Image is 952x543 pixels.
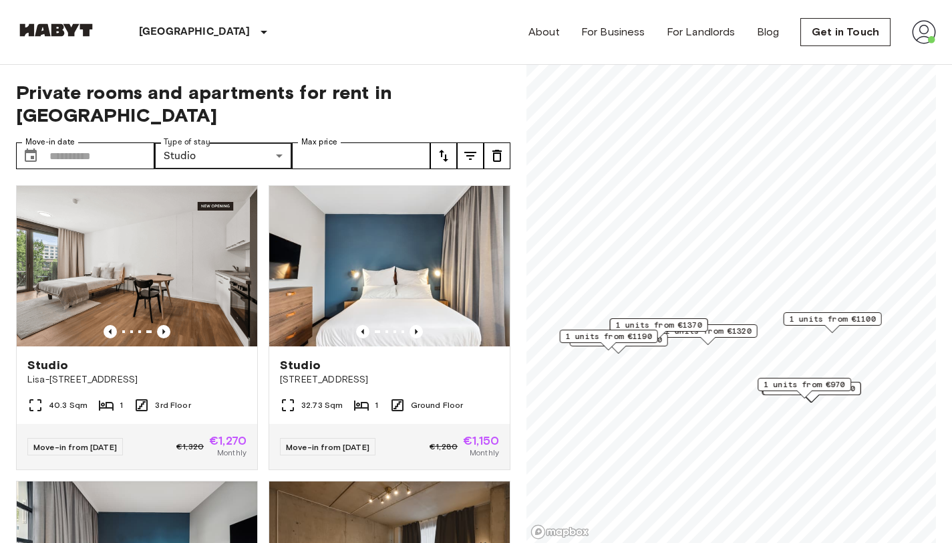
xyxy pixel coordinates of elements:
[33,442,117,452] span: Move-in from [DATE]
[470,447,499,459] span: Monthly
[269,186,510,346] img: Marketing picture of unit DE-01-482-008-01
[410,325,423,338] button: Previous image
[286,442,369,452] span: Move-in from [DATE]
[463,435,499,447] span: €1,150
[301,399,343,411] span: 32.73 Sqm
[27,373,247,387] span: Lisa-[STREET_ADDRESS]
[269,185,510,470] a: Marketing picture of unit DE-01-482-008-01Previous imagePrevious imageStudio[STREET_ADDRESS]32.73...
[411,399,464,411] span: Ground Floor
[764,378,845,391] span: 1 units from €970
[610,318,708,339] div: Map marker
[301,136,337,148] label: Max price
[49,399,88,411] span: 40.3 Sqm
[757,24,780,40] a: Blog
[16,185,258,470] a: Previous imagePrevious imageStudioLisa-[STREET_ADDRESS]40.3 Sqm13rd FloorMove-in from [DATE]€1,32...
[484,142,510,169] button: tune
[104,325,117,338] button: Previous image
[17,142,44,169] button: Choose date
[139,24,251,40] p: [GEOGRAPHIC_DATA]
[16,23,96,37] img: Habyt
[164,136,210,148] label: Type of stay
[25,136,75,148] label: Move-in date
[120,399,123,411] span: 1
[576,334,662,346] span: 1 units from €1200
[280,357,321,373] span: Studio
[27,357,68,373] span: Studio
[763,382,861,403] div: Map marker
[912,20,936,44] img: avatar
[157,325,170,338] button: Previous image
[790,313,876,325] span: 1 units from €1100
[758,378,851,399] div: Map marker
[375,399,378,411] span: 1
[176,441,204,453] span: €1,320
[155,399,190,411] span: 3rd Floor
[667,24,736,40] a: For Landlords
[17,186,257,346] img: Marketing picture of unit DE-01-491-304-001
[665,325,752,337] span: 2 units from €1320
[154,142,293,169] div: Studio
[800,18,891,46] a: Get in Touch
[528,24,560,40] a: About
[784,312,882,333] div: Map marker
[530,524,589,540] a: Mapbox logo
[457,142,484,169] button: tune
[581,24,645,40] a: For Business
[217,447,247,459] span: Monthly
[659,324,758,345] div: Map marker
[280,373,499,387] span: [STREET_ADDRESS]
[769,383,855,395] span: 1 units from €1280
[566,330,652,342] span: 1 units from €1190
[16,81,510,126] span: Private rooms and apartments for rent in [GEOGRAPHIC_DATA]
[430,441,458,453] span: €1,280
[570,333,668,354] div: Map marker
[616,319,702,331] span: 1 units from €1370
[209,435,247,447] span: €1,270
[560,330,658,350] div: Map marker
[430,142,457,169] button: tune
[356,325,369,338] button: Previous image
